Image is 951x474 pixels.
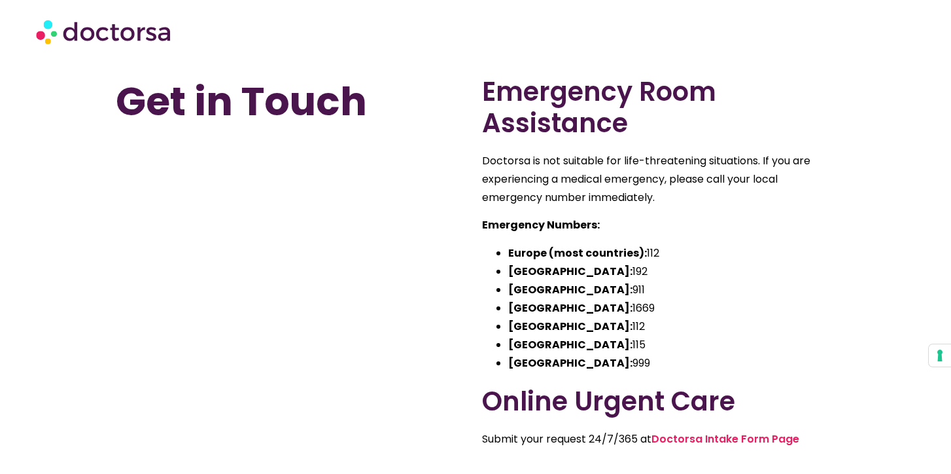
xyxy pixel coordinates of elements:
strong: [GEOGRAPHIC_DATA]: [508,319,632,334]
strong: [GEOGRAPHIC_DATA]: [508,264,632,279]
strong: [GEOGRAPHIC_DATA]: [508,282,632,297]
button: Your consent preferences for tracking technologies [929,344,951,367]
li: 112 [508,318,835,336]
li: 999 [508,354,835,373]
strong: [GEOGRAPHIC_DATA]: [508,337,632,352]
p: Submit your request 24/7/365 at [482,430,835,448]
a: Doctorsa Intake Form Page [651,431,799,447]
strong: Emergency Numbers: [482,217,600,232]
strong: Europe (most countries): [508,246,647,261]
p: Doctorsa is not suitable for life-threatening situations. If you are experiencing a medical emerg... [482,152,835,207]
strong: [GEOGRAPHIC_DATA]: [508,355,632,371]
h2: Online Urgent Care [482,386,835,417]
li: 112 [508,244,835,263]
li: 115 [508,336,835,354]
li: 192 [508,263,835,281]
li: 911 [508,281,835,299]
li: 1669 [508,299,835,318]
h1: Get in Touch [116,76,469,127]
h2: Emergency Room Assistance [482,76,835,139]
strong: [GEOGRAPHIC_DATA]: [508,301,632,316]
